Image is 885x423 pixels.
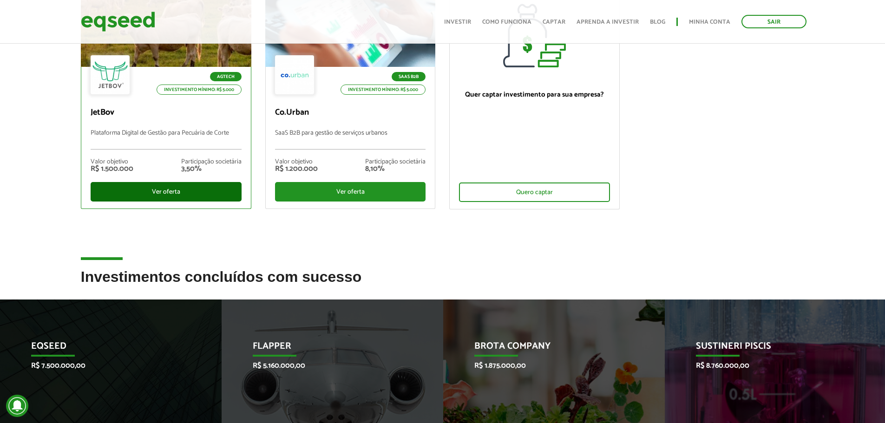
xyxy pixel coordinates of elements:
a: Captar [543,19,565,25]
div: Ver oferta [91,182,242,202]
div: Quero captar [459,182,610,202]
a: Sair [741,15,806,28]
a: Blog [650,19,665,25]
p: Quer captar investimento para sua empresa? [459,91,610,99]
div: Valor objetivo [91,159,133,165]
div: Participação societária [365,159,426,165]
div: R$ 1.500.000 [91,165,133,173]
p: R$ 7.500.000,00 [31,361,177,370]
p: Investimento mínimo: R$ 5.000 [157,85,242,95]
h2: Investimentos concluídos com sucesso [81,269,805,299]
p: EqSeed [31,341,177,357]
p: R$ 1.875.000,00 [474,361,620,370]
a: Investir [444,19,471,25]
p: SaaS B2B para gestão de serviços urbanos [275,130,426,150]
p: Agtech [210,72,242,81]
p: Co.Urban [275,108,426,118]
div: 8,10% [365,165,426,173]
p: SaaS B2B [392,72,426,81]
div: Valor objetivo [275,159,318,165]
p: Investimento mínimo: R$ 5.000 [341,85,426,95]
div: Participação societária [181,159,242,165]
a: Como funciona [482,19,531,25]
p: Brota Company [474,341,620,357]
p: R$ 8.760.000,00 [696,361,841,370]
p: JetBov [91,108,242,118]
p: R$ 5.160.000,00 [253,361,398,370]
div: 3,50% [181,165,242,173]
a: Minha conta [689,19,730,25]
div: Ver oferta [275,182,426,202]
div: R$ 1.200.000 [275,165,318,173]
a: Aprenda a investir [577,19,639,25]
p: Sustineri Piscis [696,341,841,357]
p: Flapper [253,341,398,357]
p: Plataforma Digital de Gestão para Pecuária de Corte [91,130,242,150]
img: EqSeed [81,9,155,34]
